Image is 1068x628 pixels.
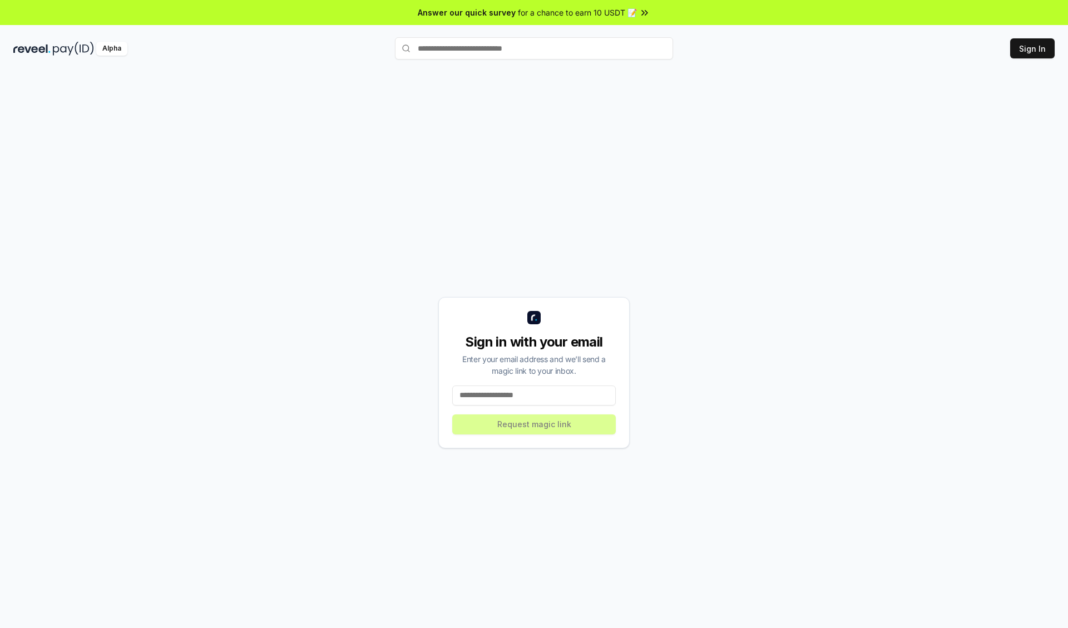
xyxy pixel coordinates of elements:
button: Sign In [1010,38,1055,58]
img: logo_small [527,311,541,324]
div: Sign in with your email [452,333,616,351]
div: Enter your email address and we’ll send a magic link to your inbox. [452,353,616,377]
span: for a chance to earn 10 USDT 📝 [518,7,637,18]
span: Answer our quick survey [418,7,516,18]
img: pay_id [53,42,94,56]
img: reveel_dark [13,42,51,56]
div: Alpha [96,42,127,56]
